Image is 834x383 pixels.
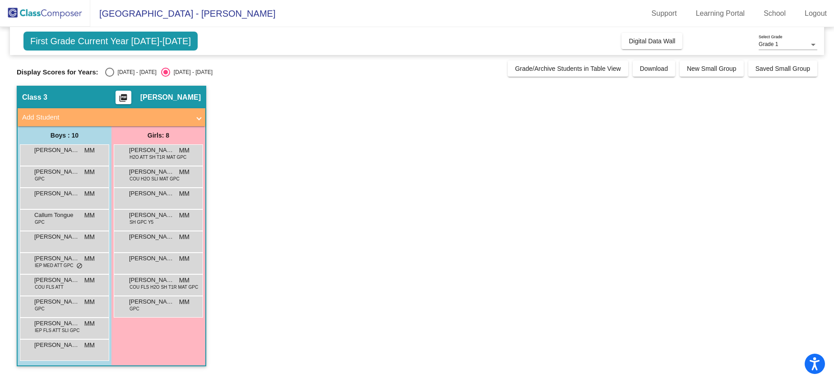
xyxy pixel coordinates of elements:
[179,254,190,263] span: MM
[179,276,190,285] span: MM
[633,60,675,77] button: Download
[129,167,174,176] span: [PERSON_NAME]
[130,154,186,161] span: H2O ATT SH T1R MAT GPC
[17,68,98,76] span: Display Scores for Years:
[34,297,79,306] span: [PERSON_NAME]
[756,6,793,21] a: School
[34,167,79,176] span: [PERSON_NAME]
[179,189,190,198] span: MM
[23,32,198,51] span: First Grade Current Year [DATE]-[DATE]
[748,60,817,77] button: Saved Small Group
[35,175,45,182] span: GPC
[34,254,79,263] span: [PERSON_NAME]
[640,65,668,72] span: Download
[105,68,213,77] mat-radio-group: Select an option
[84,146,95,155] span: MM
[129,146,174,155] span: [PERSON_NAME]
[18,108,205,126] mat-expansion-panel-header: Add Student
[179,232,190,242] span: MM
[84,297,95,307] span: MM
[130,284,198,291] span: COU FLS H2O SH T1R MAT GPC
[34,146,79,155] span: [PERSON_NAME]
[515,65,621,72] span: Grade/Archive Students in Table View
[130,305,139,312] span: GPC
[118,93,129,106] mat-icon: picture_as_pdf
[689,6,752,21] a: Learning Portal
[35,219,45,226] span: GPC
[759,41,778,47] span: Grade 1
[35,284,64,291] span: COU FLS ATT
[129,211,174,220] span: [PERSON_NAME]
[34,189,79,198] span: [PERSON_NAME]
[84,211,95,220] span: MM
[508,60,628,77] button: Grade/Archive Students in Table View
[35,262,74,269] span: IEP MED ATT GPC
[755,65,810,72] span: Saved Small Group
[130,219,153,226] span: SH GPC Y5
[35,305,45,312] span: GPC
[129,297,174,306] span: [PERSON_NAME]
[111,126,205,144] div: Girls: 8
[621,33,682,49] button: Digital Data Wall
[22,112,190,123] mat-panel-title: Add Student
[179,211,190,220] span: MM
[84,189,95,198] span: MM
[644,6,684,21] a: Support
[629,37,675,45] span: Digital Data Wall
[34,276,79,285] span: [PERSON_NAME]
[84,167,95,177] span: MM
[34,211,79,220] span: Callum Tongue
[76,263,83,270] span: do_not_disturb_alt
[116,91,131,104] button: Print Students Details
[797,6,834,21] a: Logout
[129,189,174,198] span: [PERSON_NAME]
[35,327,79,334] span: IEP FLS ATT SLI GPC
[84,341,95,350] span: MM
[130,175,180,182] span: COU H2O SLI MAT GPC
[18,126,111,144] div: Boys : 10
[129,254,174,263] span: [PERSON_NAME]
[680,60,744,77] button: New Small Group
[84,254,95,263] span: MM
[129,232,174,241] span: [PERSON_NAME]
[179,146,190,155] span: MM
[84,232,95,242] span: MM
[22,93,47,102] span: Class 3
[34,232,79,241] span: [PERSON_NAME]
[179,167,190,177] span: MM
[170,68,213,76] div: [DATE] - [DATE]
[84,319,95,328] span: MM
[34,319,79,328] span: [PERSON_NAME]
[34,341,79,350] span: [PERSON_NAME]
[90,6,275,21] span: [GEOGRAPHIC_DATA] - [PERSON_NAME]
[84,276,95,285] span: MM
[179,297,190,307] span: MM
[687,65,737,72] span: New Small Group
[129,276,174,285] span: [PERSON_NAME]
[140,93,201,102] span: [PERSON_NAME]
[114,68,157,76] div: [DATE] - [DATE]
